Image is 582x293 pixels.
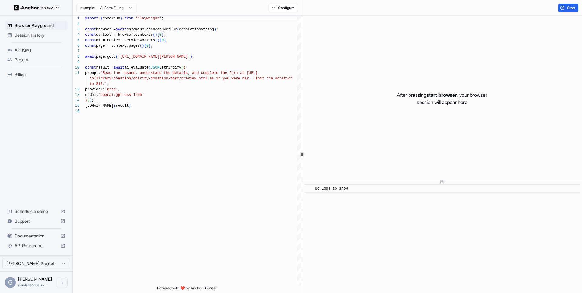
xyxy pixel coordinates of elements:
span: ; [162,16,164,21]
span: gilad@scribeup.io [18,283,47,287]
span: 0 [146,44,149,48]
span: ; [131,104,133,108]
span: ; [92,98,94,103]
span: ; [164,33,166,37]
span: Documentation [15,233,58,239]
span: ) [89,98,92,103]
div: Schedule a demo [5,207,68,216]
span: ( [153,33,155,37]
div: 6 [73,43,79,49]
div: Project [5,55,68,65]
span: JSON [151,66,159,70]
span: Support [15,218,58,224]
span: start browser [426,92,457,98]
span: 'openai/gpt-oss-120b' [98,93,144,97]
span: [ [157,33,159,37]
span: '[URL][DOMAIN_NAME][PERSON_NAME]' [118,55,190,59]
span: ) [214,27,216,32]
span: 0 [159,33,162,37]
span: example: [80,5,95,10]
span: result [116,104,129,108]
span: context = browser.contexts [96,33,153,37]
span: const [85,33,96,37]
div: G [5,277,16,288]
span: ( [114,104,116,108]
span: ) [129,104,131,108]
span: const [85,27,96,32]
span: } [120,16,122,21]
span: const [85,66,96,70]
span: } [85,98,87,103]
span: io/library/donation/charity-donation-form/preview. [89,76,199,81]
span: Session History [15,32,65,38]
span: Billing [15,72,65,78]
div: 3 [73,27,79,32]
span: html as if you were her. Limit the donation [199,76,293,81]
div: 9 [73,59,79,65]
div: 13 [73,92,79,98]
span: 'groq' [105,87,118,92]
span: [DOMAIN_NAME] [85,104,114,108]
span: page.goto [96,55,116,59]
div: 7 [73,49,79,54]
div: API Reference [5,241,68,251]
div: Browser Playground [5,21,68,30]
div: 1 [73,16,79,21]
div: 2 [73,21,79,27]
span: Powered with ❤️ by Anchor Browser [157,286,217,293]
span: connectionString [179,27,214,32]
span: ) [157,38,159,42]
span: API Reference [15,243,58,249]
span: ( [155,38,157,42]
div: 12 [73,87,79,92]
span: provider: [85,87,105,92]
div: Support [5,216,68,226]
span: ( [116,55,118,59]
span: await [114,66,125,70]
button: Configure [269,4,298,12]
span: await [85,55,96,59]
span: Browser Playground [15,22,65,29]
span: , [107,82,109,86]
span: ) [87,98,89,103]
span: { [100,16,102,21]
button: Start [558,4,578,12]
span: Schedule a demo [15,208,58,214]
span: Start [567,5,576,10]
p: After pressing , your browser session will appear here [397,91,487,106]
span: ai = context.serviceWorkers [96,38,155,42]
span: ] [164,38,166,42]
div: Billing [5,70,68,79]
span: , [118,87,120,92]
span: from [125,16,133,21]
span: model: [85,93,98,97]
div: API Keys [5,45,68,55]
span: ( [177,27,179,32]
span: browser = [96,27,116,32]
span: page = context.pages [96,44,140,48]
span: API Keys [15,47,65,53]
span: Project [15,57,65,63]
span: await [116,27,127,32]
span: [ [144,44,146,48]
span: prompt: [85,71,100,75]
span: ; [216,27,218,32]
div: 5 [73,38,79,43]
button: Open menu [57,277,68,288]
span: 'playwright' [135,16,162,21]
span: chromium.connectOverCDP [127,27,177,32]
span: chromium [103,16,120,21]
span: const [85,38,96,42]
span: ) [190,55,192,59]
span: ) [155,33,157,37]
span: [ [159,38,162,42]
span: .stringify [159,66,181,70]
div: 10 [73,65,79,70]
div: 16 [73,109,79,114]
span: ; [151,44,153,48]
span: ; [166,38,168,42]
span: ( [181,66,183,70]
span: ​ [308,186,311,192]
div: 4 [73,32,79,38]
span: ] [162,33,164,37]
